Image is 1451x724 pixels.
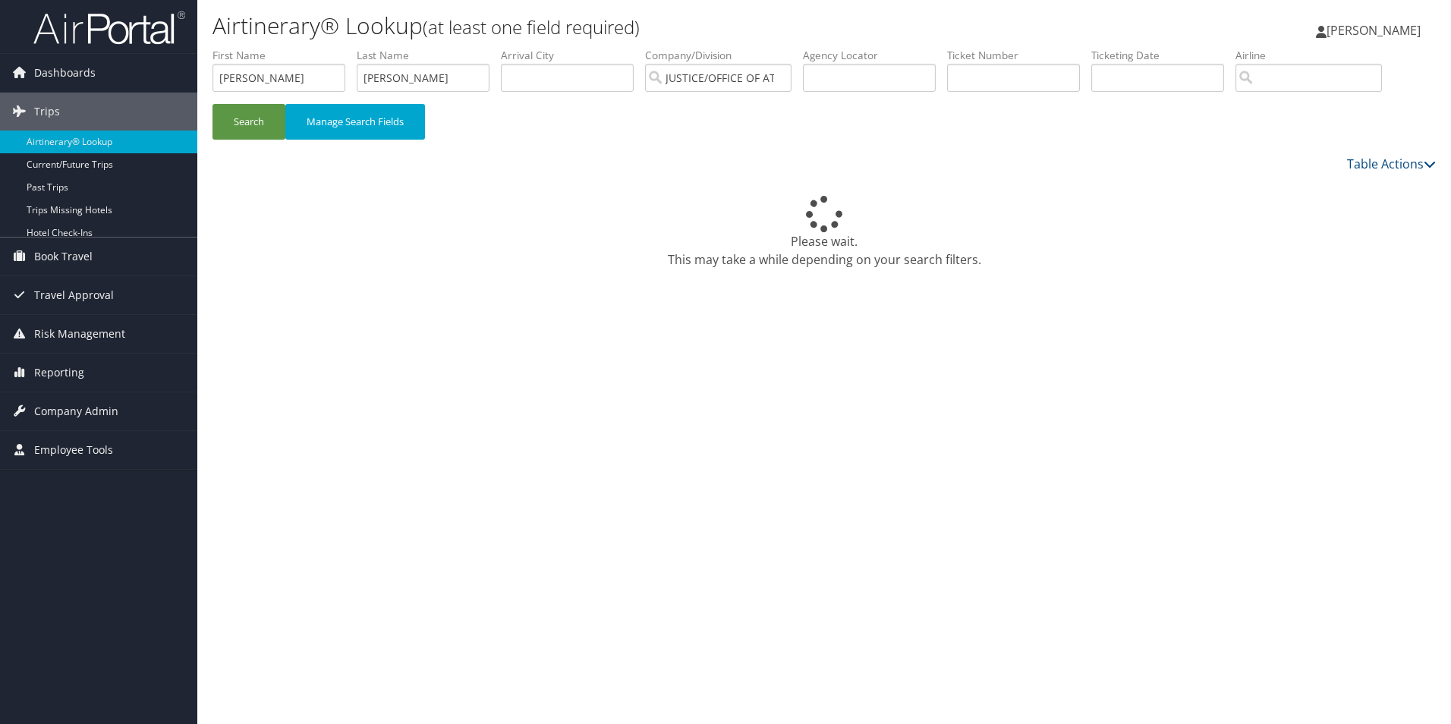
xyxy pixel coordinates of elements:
[1327,22,1421,39] span: [PERSON_NAME]
[34,276,114,314] span: Travel Approval
[34,93,60,131] span: Trips
[1235,48,1393,63] label: Airline
[212,10,1028,42] h1: Airtinerary® Lookup
[645,48,803,63] label: Company/Division
[34,315,125,353] span: Risk Management
[212,104,285,140] button: Search
[34,431,113,469] span: Employee Tools
[357,48,501,63] label: Last Name
[947,48,1091,63] label: Ticket Number
[212,48,357,63] label: First Name
[1347,156,1436,172] a: Table Actions
[803,48,947,63] label: Agency Locator
[423,14,640,39] small: (at least one field required)
[1091,48,1235,63] label: Ticketing Date
[34,392,118,430] span: Company Admin
[285,104,425,140] button: Manage Search Fields
[34,354,84,392] span: Reporting
[212,196,1436,269] div: Please wait. This may take a while depending on your search filters.
[501,48,645,63] label: Arrival City
[33,10,185,46] img: airportal-logo.png
[34,54,96,92] span: Dashboards
[34,238,93,275] span: Book Travel
[1316,8,1436,53] a: [PERSON_NAME]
